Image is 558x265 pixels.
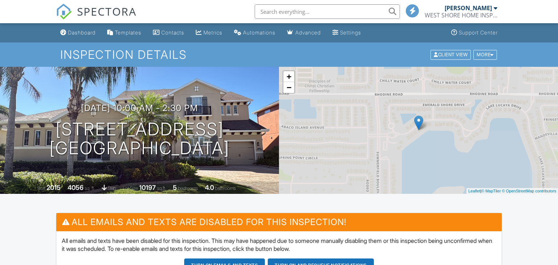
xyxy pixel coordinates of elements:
[284,26,324,40] a: Advanced
[139,184,156,191] div: 10197
[56,213,502,231] h3: All emails and texts are disabled for this inspection!
[157,185,166,191] span: sq.ft.
[425,12,497,19] div: WEST SHORE HOME INSPECTIONS
[329,26,364,40] a: Settings
[215,185,236,191] span: bathrooms
[445,4,492,12] div: [PERSON_NAME]
[115,29,141,36] div: Templates
[150,26,187,40] a: Contacts
[481,189,501,193] a: © MapTiler
[123,185,138,191] span: Lot Size
[430,50,471,60] div: Client View
[468,189,480,193] a: Leaflet
[340,29,361,36] div: Settings
[68,184,84,191] div: 4056
[104,26,144,40] a: Templates
[193,26,225,40] a: Metrics
[283,71,294,82] a: Zoom in
[85,185,95,191] span: sq. ft.
[205,184,214,191] div: 4.0
[62,237,497,253] p: All emails and texts have been disabled for this inspection. This may have happened due to someon...
[243,29,275,36] div: Automations
[502,189,556,193] a: © OpenStreetMap contributors
[68,29,96,36] div: Dashboard
[77,4,137,19] span: SPECTORA
[60,48,497,61] h1: Inspection Details
[57,26,98,40] a: Dashboard
[161,29,184,36] div: Contacts
[108,185,116,191] span: slab
[203,29,222,36] div: Metrics
[178,185,198,191] span: bedrooms
[37,185,45,191] span: Built
[283,82,294,93] a: Zoom out
[430,52,473,57] a: Client View
[448,26,501,40] a: Support Center
[255,4,400,19] input: Search everything...
[56,4,72,20] img: The Best Home Inspection Software - Spectora
[56,10,137,25] a: SPECTORA
[173,184,177,191] div: 5
[473,50,497,60] div: More
[295,29,321,36] div: Advanced
[81,103,198,113] h3: [DATE] 10:00 am - 2:30 pm
[231,26,278,40] a: Automations (Basic)
[46,184,61,191] div: 2015
[49,120,230,158] h1: [STREET_ADDRESS] [GEOGRAPHIC_DATA]
[466,188,558,194] div: |
[459,29,498,36] div: Support Center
